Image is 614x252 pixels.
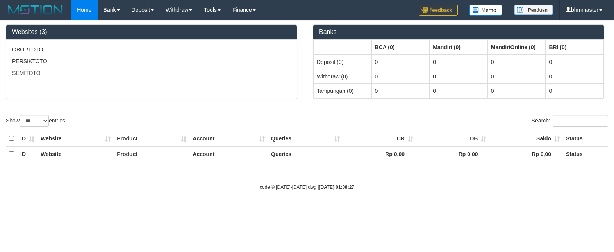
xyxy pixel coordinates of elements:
th: Group: activate to sort column ascending [371,40,430,55]
th: Group: activate to sort column ascending [314,40,372,55]
img: MOTION_logo.png [6,4,65,16]
td: 0 [546,83,604,98]
h3: Banks [319,28,598,35]
th: DB [416,131,490,146]
td: 0 [546,69,604,83]
th: Rp 0,00 [343,146,416,161]
th: Rp 0,00 [489,146,563,161]
td: 0 [430,69,488,83]
th: Queries [268,146,343,161]
th: Status [563,146,608,161]
td: 0 [371,83,430,98]
th: Product [114,131,189,146]
td: 0 [487,83,546,98]
small: code © [DATE]-[DATE] dwg | [260,185,354,190]
th: Status [563,131,608,146]
th: Website [37,131,114,146]
td: 0 [546,55,604,69]
input: Search: [553,115,608,127]
td: 0 [487,55,546,69]
td: 0 [430,55,488,69]
img: Feedback.jpg [419,5,458,16]
h3: Websites (3) [12,28,291,35]
td: 0 [430,83,488,98]
th: Group: activate to sort column ascending [430,40,488,55]
th: Rp 0,00 [416,146,490,161]
th: Account [189,131,268,146]
th: CR [343,131,416,146]
td: 0 [487,69,546,83]
label: Search: [532,115,608,127]
p: OBORTOTO [12,46,291,53]
td: Tampungan (0) [314,83,372,98]
select: Showentries [20,115,49,127]
td: 0 [371,69,430,83]
p: PERSIKTOTO [12,57,291,65]
strong: [DATE] 01:08:27 [319,185,354,190]
td: 0 [371,55,430,69]
th: ID [17,131,37,146]
img: panduan.png [514,5,553,15]
th: Group: activate to sort column ascending [487,40,546,55]
th: Queries [268,131,343,146]
td: Deposit (0) [314,55,372,69]
th: Saldo [489,131,563,146]
p: SEMITOTO [12,69,291,77]
th: Group: activate to sort column ascending [546,40,604,55]
th: ID [17,146,37,161]
img: Button%20Memo.svg [469,5,502,16]
th: Product [114,146,189,161]
label: Show entries [6,115,65,127]
th: Account [189,146,268,161]
td: Withdraw (0) [314,69,372,83]
th: Website [37,146,114,161]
